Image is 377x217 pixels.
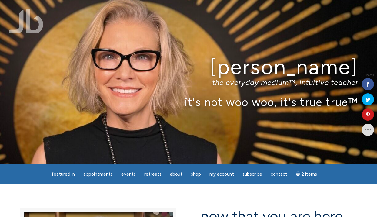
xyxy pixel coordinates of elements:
span: Subscribe [242,171,262,177]
a: My Account [206,168,238,180]
span: Events [121,171,136,177]
a: About [166,168,186,180]
p: it's not woo woo, it's true true™ [19,95,358,108]
p: the everyday medium™, intuitive teacher [19,78,358,87]
a: Retreats [141,168,165,180]
a: Contact [267,168,291,180]
a: featured in [48,168,78,180]
a: Subscribe [239,168,266,180]
span: My Account [209,171,234,177]
span: About [170,171,182,177]
img: Jamie Butler. The Everyday Medium [9,9,43,33]
span: Shop [191,171,201,177]
i: Cart [296,171,302,177]
a: Shop [187,168,205,180]
h1: [PERSON_NAME] [19,56,358,78]
span: Retreats [144,171,162,177]
span: featured in [52,171,75,177]
a: Cart2 items [292,168,321,180]
a: Appointments [80,168,116,180]
span: 2 items [302,172,317,177]
a: Events [118,168,139,180]
span: Contact [271,171,287,177]
span: Shares [364,74,374,77]
span: Appointments [83,171,113,177]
